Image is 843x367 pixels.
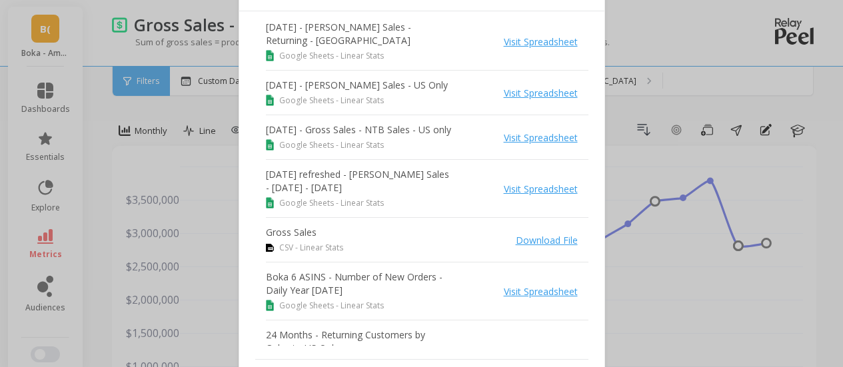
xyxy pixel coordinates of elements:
[266,197,274,208] img: google sheets icon
[266,270,452,297] p: Boka 6 ASINS - Number of New Orders - Daily Year [DATE]
[504,131,578,144] a: Visit Spreadsheet
[504,183,578,195] a: Visit Spreadsheet
[266,168,452,194] p: [DATE] refreshed - [PERSON_NAME] Sales - [DATE] - [DATE]
[279,95,384,107] span: Google Sheets - Linear Stats
[266,139,274,150] img: google sheets icon
[279,139,384,151] span: Google Sheets - Linear Stats
[504,35,578,48] a: Visit Spreadsheet
[266,95,274,105] img: google sheets icon
[266,21,452,47] p: [DATE] - [PERSON_NAME] Sales - Returning - [GEOGRAPHIC_DATA]
[504,343,578,356] a: Visit Spreadsheet
[279,242,343,254] span: CSV - Linear Stats
[266,50,274,61] img: google sheets icon
[266,123,451,137] p: [DATE] - Gross Sales - NTB Sales - US only
[266,244,274,252] img: csv icon
[279,50,384,62] span: Google Sheets - Linear Stats
[266,300,274,310] img: google sheets icon
[279,300,384,312] span: Google Sheets - Linear Stats
[266,328,452,355] p: 24 Months - Returning Customers by Cohort - US Only
[504,285,578,298] a: Visit Spreadsheet
[504,87,578,99] a: Visit Spreadsheet
[279,197,384,209] span: Google Sheets - Linear Stats
[266,79,448,92] p: [DATE] - [PERSON_NAME] Sales - US Only
[266,226,343,239] p: Gross Sales
[516,234,578,246] a: Download File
